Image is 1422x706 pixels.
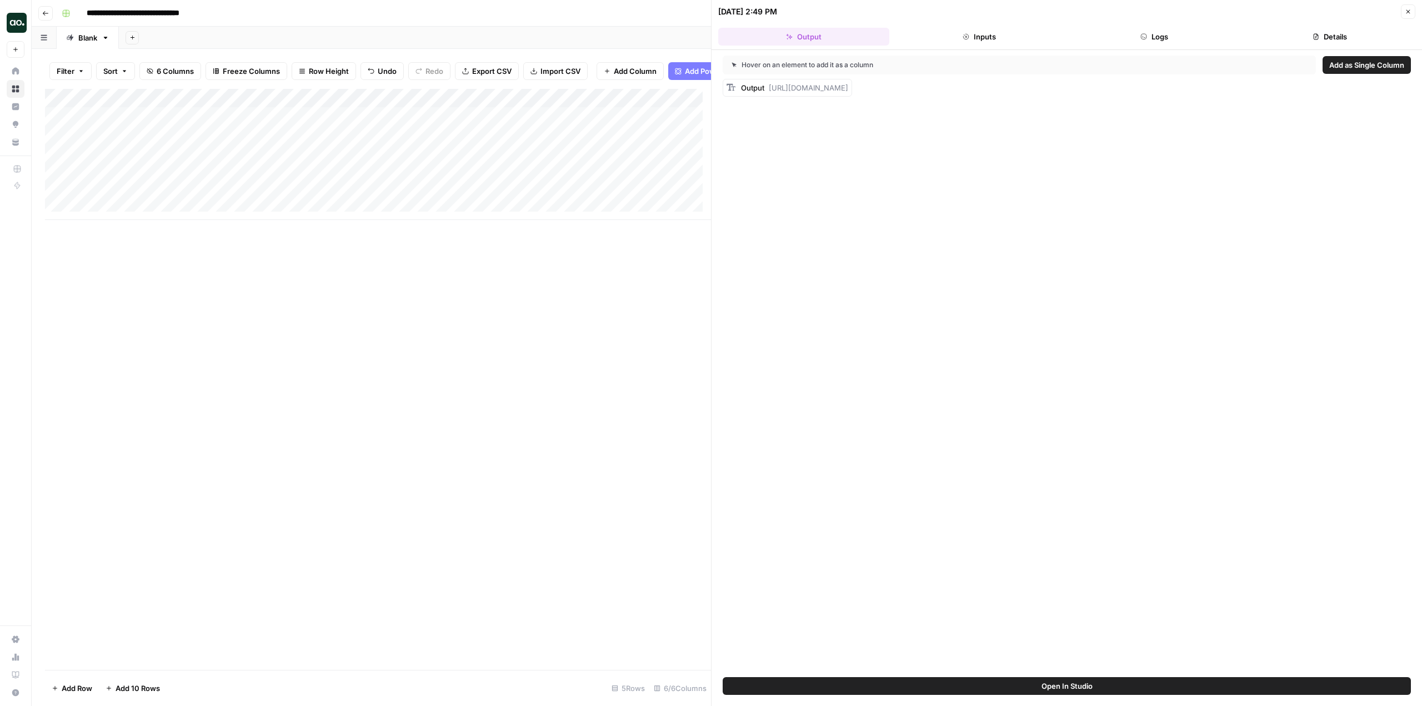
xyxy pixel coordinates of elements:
span: Row Height [309,66,349,77]
span: Output [741,83,764,92]
a: Opportunities [7,116,24,133]
div: 5 Rows [607,679,649,697]
a: Home [7,62,24,80]
span: Export CSV [472,66,512,77]
div: Blank [78,32,97,43]
button: Details [1244,28,1415,46]
button: Add as Single Column [1323,56,1411,74]
span: Open In Studio [1042,680,1093,692]
a: Settings [7,630,24,648]
button: Import CSV [523,62,588,80]
button: Output [718,28,889,46]
a: Blank [57,27,119,49]
button: Row Height [292,62,356,80]
button: Filter [49,62,92,80]
button: Add 10 Rows [99,679,167,697]
img: AirOps Builders Logo [7,13,27,33]
span: Filter [57,66,74,77]
button: Export CSV [455,62,519,80]
span: Import CSV [540,66,580,77]
span: Add 10 Rows [116,683,160,694]
a: Your Data [7,133,24,151]
button: 6 Columns [139,62,201,80]
span: Add as Single Column [1329,59,1404,71]
span: Add Column [614,66,657,77]
span: Sort [103,66,118,77]
button: Logs [1069,28,1240,46]
div: [DATE] 2:49 PM [718,6,777,17]
a: Insights [7,98,24,116]
a: Usage [7,648,24,666]
button: Freeze Columns [206,62,287,80]
button: Sort [96,62,135,80]
span: Redo [425,66,443,77]
span: [URL][DOMAIN_NAME] [769,83,848,92]
div: 6/6 Columns [649,679,711,697]
button: Open In Studio [723,677,1411,695]
span: 6 Columns [157,66,194,77]
span: Add Power Agent [685,66,745,77]
button: Redo [408,62,450,80]
div: Hover on an element to add it as a column [732,60,1090,70]
button: Help + Support [7,684,24,702]
button: Add Row [45,679,99,697]
a: Browse [7,80,24,98]
button: Workspace: AirOps Builders [7,9,24,37]
span: Freeze Columns [223,66,280,77]
a: Learning Hub [7,666,24,684]
button: Inputs [894,28,1065,46]
button: Add Power Agent [668,62,752,80]
span: Add Row [62,683,92,694]
span: Undo [378,66,397,77]
button: Add Column [597,62,664,80]
button: Undo [360,62,404,80]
